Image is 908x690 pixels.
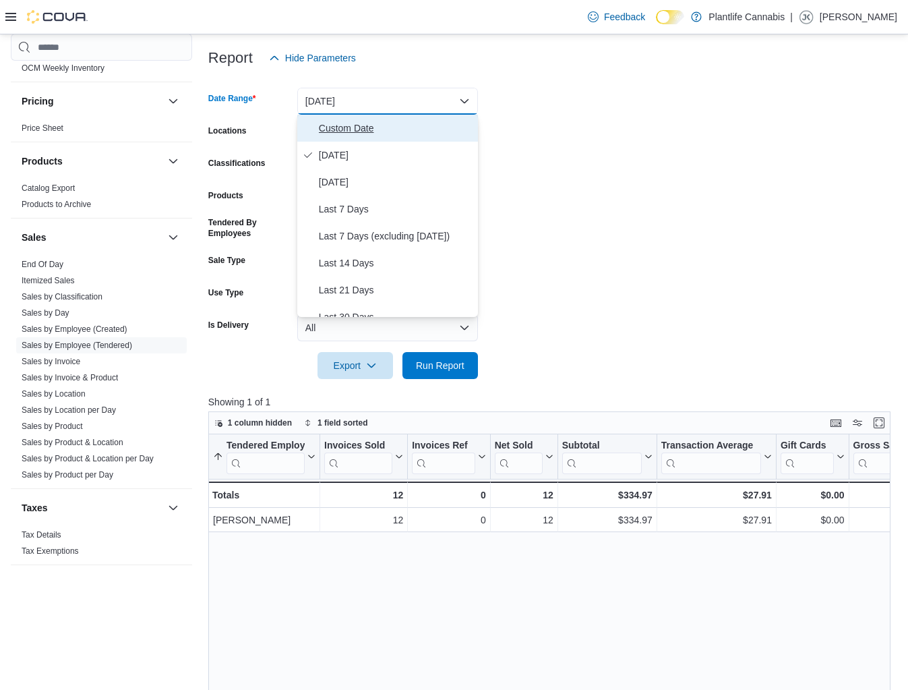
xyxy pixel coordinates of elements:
[208,395,897,409] p: Showing 1 of 1
[22,291,102,302] span: Sales by Classification
[11,527,192,565] div: Taxes
[22,438,123,447] a: Sales by Product & Location
[22,389,86,399] span: Sales by Location
[412,487,485,503] div: 0
[11,180,192,218] div: Products
[22,546,79,556] a: Tax Exemptions
[494,440,542,453] div: Net Sold
[22,340,132,351] span: Sales by Employee (Tendered)
[22,200,91,209] a: Products to Archive
[781,512,845,528] div: $0.00
[22,308,69,318] span: Sales by Day
[319,282,473,298] span: Last 21 Days
[661,440,760,474] div: Transaction Average
[562,440,641,453] div: Subtotal
[412,440,485,474] button: Invoices Ref
[22,405,116,415] a: Sales by Location per Day
[297,314,478,341] button: All
[22,437,123,448] span: Sales by Product & Location
[319,228,473,244] span: Last 7 Days (excluding [DATE])
[209,415,297,431] button: 1 column hidden
[22,470,113,480] a: Sales by Product per Day
[661,440,771,474] button: Transaction Average
[264,45,361,71] button: Hide Parameters
[213,440,315,474] button: Tendered Employee
[317,352,393,379] button: Export
[11,60,192,82] div: OCM
[22,454,154,463] a: Sales by Product & Location per Day
[319,147,473,163] span: [DATE]
[790,9,793,25] p: |
[22,94,53,108] h3: Pricing
[208,93,256,104] label: Date Range
[849,415,866,431] button: Display options
[22,421,83,432] span: Sales by Product
[319,255,473,271] span: Last 14 Days
[416,359,464,372] span: Run Report
[661,487,771,503] div: $27.91
[412,440,475,474] div: Invoices Ref
[494,440,542,474] div: Net Sold
[22,94,162,108] button: Pricing
[324,440,392,453] div: Invoices Sold
[208,287,243,298] label: Use Type
[22,275,75,286] span: Itemized Sales
[208,158,266,169] label: Classifications
[208,320,249,330] label: Is Delivery
[165,229,181,246] button: Sales
[562,487,652,503] div: $334.97
[22,276,75,285] a: Itemized Sales
[319,120,473,136] span: Custom Date
[22,154,63,168] h3: Products
[319,309,473,325] span: Last 30 Days
[494,440,553,474] button: Net Sold
[820,9,897,25] p: [PERSON_NAME]
[319,201,473,217] span: Last 7 Days
[208,217,292,239] label: Tendered By Employees
[22,529,61,540] span: Tax Details
[22,292,102,301] a: Sales by Classification
[213,512,315,528] div: [PERSON_NAME]
[582,3,650,30] a: Feedback
[412,512,485,528] div: 0
[22,154,162,168] button: Products
[22,259,63,270] span: End Of Day
[324,440,392,474] div: Invoices Sold
[22,422,83,431] a: Sales by Product
[781,440,834,474] div: Gift Card Sales
[22,356,80,367] span: Sales by Invoice
[604,10,645,24] span: Feedback
[562,440,652,474] button: Subtotal
[22,63,104,74] span: OCM Weekly Inventory
[208,125,247,136] label: Locations
[208,50,253,66] h3: Report
[828,415,844,431] button: Keyboard shortcuts
[22,453,154,464] span: Sales by Product & Location per Day
[299,415,373,431] button: 1 field sorted
[708,9,785,25] p: Plantlife Cannabis
[661,512,772,528] div: $27.91
[656,10,684,24] input: Dark Mode
[781,440,845,474] button: Gift Cards
[317,418,368,428] span: 1 field sorted
[781,487,845,503] div: $0.00
[22,357,80,366] a: Sales by Invoice
[297,115,478,317] div: Select listbox
[27,10,88,24] img: Cova
[165,153,181,169] button: Products
[656,24,657,25] span: Dark Mode
[319,174,473,190] span: [DATE]
[285,51,356,65] span: Hide Parameters
[412,440,475,453] div: Invoices Ref
[22,501,48,515] h3: Taxes
[22,308,69,318] a: Sales by Day
[781,440,834,453] div: Gift Cards
[22,123,63,134] span: Price Sheet
[22,341,132,350] a: Sales by Employee (Tendered)
[22,123,63,133] a: Price Sheet
[22,469,113,480] span: Sales by Product per Day
[798,9,814,25] div: Jesslyn Kuemper
[297,88,478,115] button: [DATE]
